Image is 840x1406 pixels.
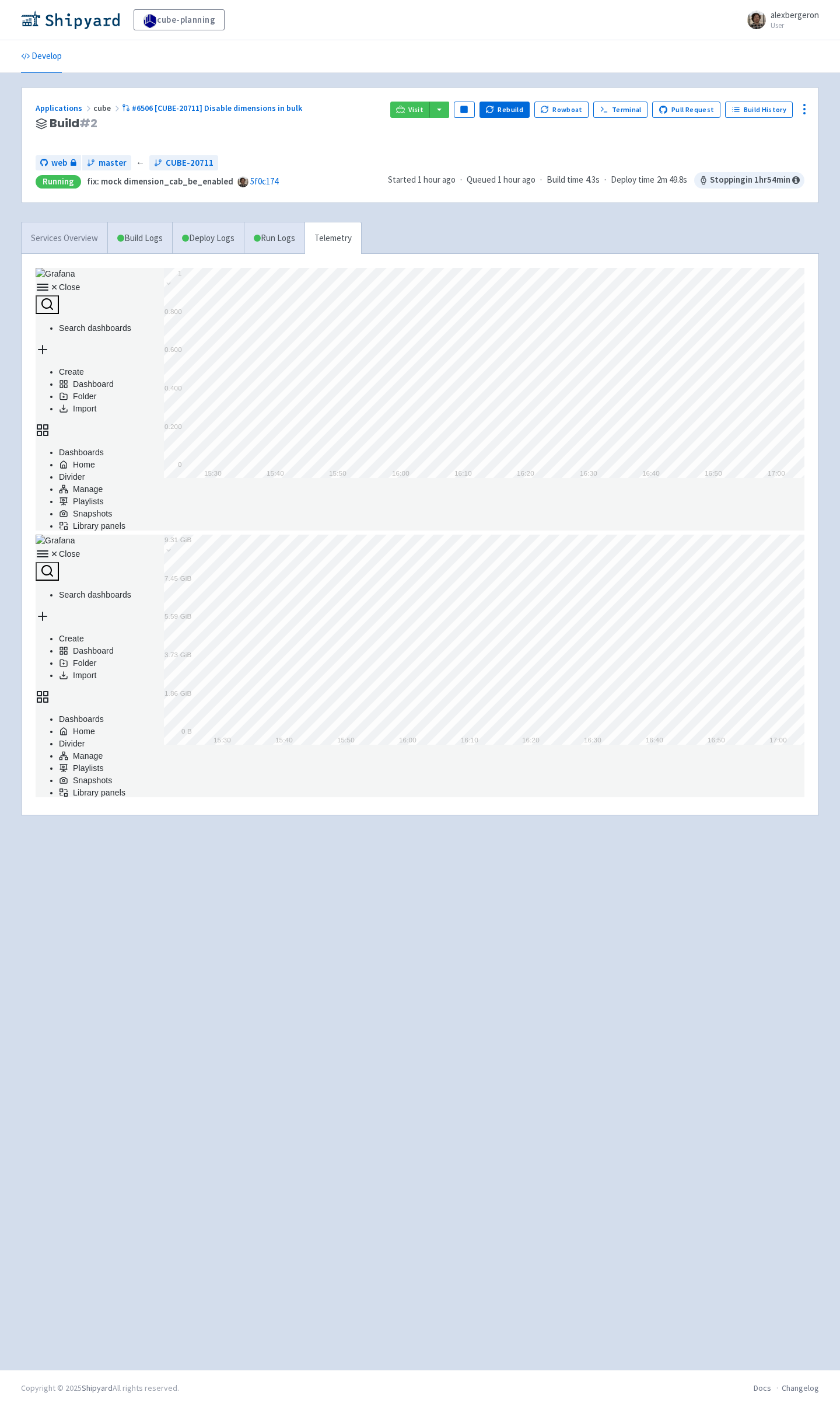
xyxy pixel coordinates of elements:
time: 1 hour ago [418,174,456,185]
a: web [36,155,81,171]
a: Build History [725,102,793,118]
span: Visit [408,105,423,114]
a: Dashboards [23,180,68,189]
span: CUBE-20711 [166,156,213,170]
a: Import [23,136,61,145]
a: CUBE-20711 [149,155,218,171]
a: Deploy Logs [172,222,244,254]
a: Divider [23,204,50,214]
span: # 2 [79,115,97,131]
a: master [82,155,131,171]
a: Docs [754,1383,771,1393]
span: Close [14,15,45,24]
span: Build time [547,173,583,187]
a: Dashboard [23,111,78,121]
span: Search dashboards [23,55,96,65]
a: Manage [23,217,68,226]
a: Snapshots [23,241,77,250]
a: 5f0c174 [250,176,278,187]
a: Create [23,99,48,109]
span: Queued [467,174,535,185]
a: Build Logs [108,222,172,254]
small: User [771,22,819,29]
span: Started [388,174,456,185]
span: Deploy time [611,173,654,187]
div: · · · [388,172,804,189]
span: cube [93,103,122,113]
a: Services Overview [22,222,107,254]
a: Library panels [23,253,90,263]
span: web [51,156,67,170]
a: Applications [36,103,93,113]
span: Build [50,117,97,130]
a: alexbergeron User [740,11,819,29]
button: Pause [454,102,475,118]
a: Playlists [23,229,68,238]
a: Develop [21,40,62,73]
time: 1 hour ago [498,174,535,185]
a: Pull Request [652,102,720,118]
div: Running [36,175,81,189]
span: master [99,156,127,170]
a: Folder [23,124,61,133]
a: Home [23,192,60,201]
a: Run Logs [244,222,304,254]
a: cube-planning [134,9,225,30]
a: #6506 [CUBE-20711] Disable dimensions in bulk [122,103,304,113]
a: Shipyard [82,1383,113,1393]
span: 2m 49.8s [657,173,687,187]
span: ← [136,156,145,170]
span: Stopping in 1 hr 54 min [694,172,804,189]
a: Visit [390,102,430,118]
button: Rowboat [534,102,589,118]
strong: fix: mock dimension_cab_be_enabled [87,176,233,187]
a: Telemetry [304,222,361,254]
a: Changelog [782,1383,819,1393]
span: 4.3s [586,173,600,187]
span: alexbergeron [771,9,819,20]
a: Terminal [593,102,647,118]
div: Copyright © 2025 All rights reserved. [21,1382,179,1394]
img: Shipyard logo [21,11,120,29]
button: Rebuild [480,102,530,118]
